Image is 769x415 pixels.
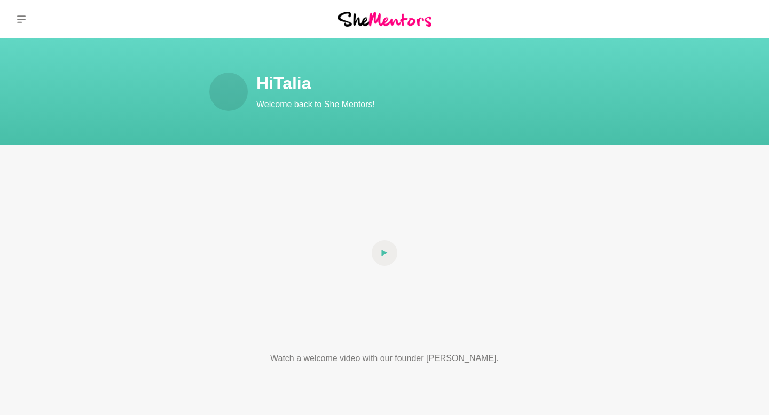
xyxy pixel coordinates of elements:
a: Talia Browne [209,73,248,111]
h1: Hi Talia [256,73,641,94]
p: Watch a welcome video with our founder [PERSON_NAME]. [231,352,538,365]
img: She Mentors Logo [338,12,431,26]
a: Talia Browne [731,6,756,32]
p: Welcome back to She Mentors! [256,98,641,111]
